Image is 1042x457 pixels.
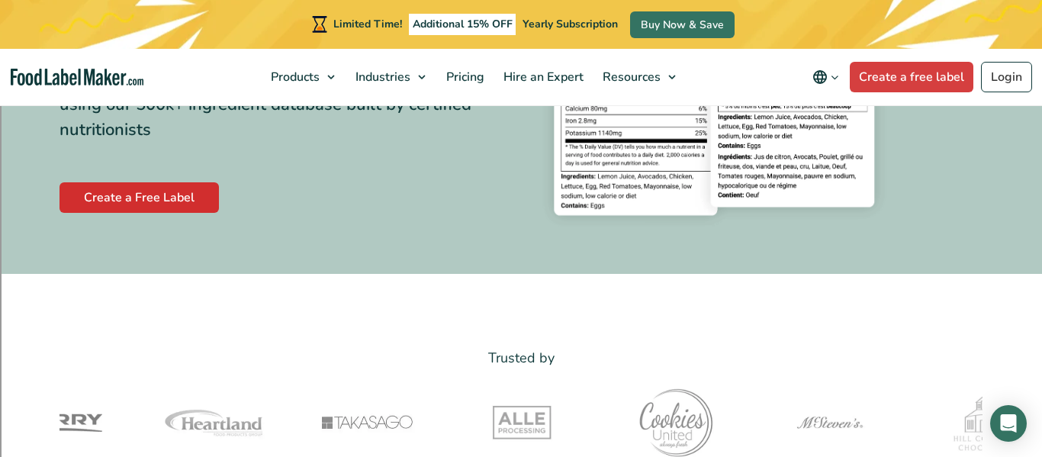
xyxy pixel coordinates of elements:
span: Additional 15% OFF [409,14,516,35]
div: Sort New > Old [6,20,1036,34]
span: Industries [351,69,412,85]
span: Products [266,69,321,85]
span: Limited Time! [333,17,402,31]
a: Hire an Expert [494,49,590,105]
div: Move To ... [6,102,1036,116]
div: Open Intercom Messenger [990,405,1027,442]
a: Buy Now & Save [630,11,735,38]
a: Login [981,62,1032,92]
span: Resources [598,69,662,85]
a: Create a free label [850,62,973,92]
div: Options [6,61,1036,75]
span: Hire an Expert [499,69,585,85]
a: Pricing [437,49,490,105]
a: Products [262,49,343,105]
a: Industries [346,49,433,105]
span: Yearly Subscription [523,17,618,31]
div: Move To ... [6,34,1036,47]
div: Sort A > Z [6,6,1036,20]
a: Food Label Maker homepage [11,69,144,86]
button: Change language [802,62,850,92]
div: Delete [6,47,1036,61]
div: Sign out [6,75,1036,89]
a: Resources [593,49,683,105]
div: Rename [6,89,1036,102]
span: Pricing [442,69,486,85]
